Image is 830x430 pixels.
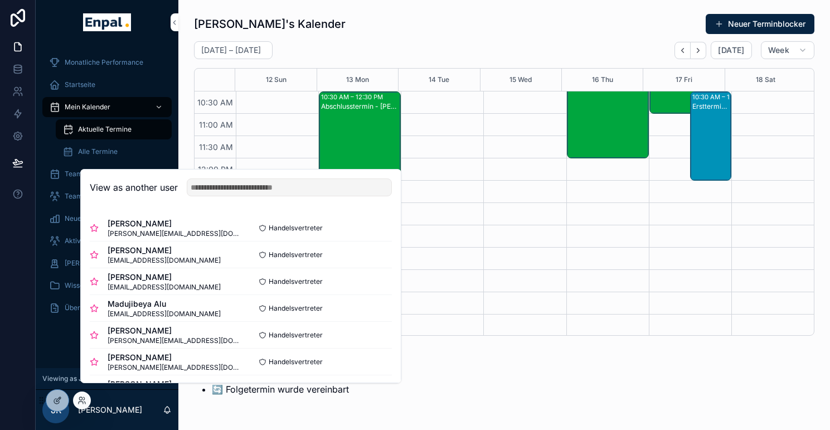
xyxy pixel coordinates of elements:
li: 🔄️ Folgetermin wurde vereinbart [212,383,349,396]
span: [EMAIL_ADDRESS][DOMAIN_NAME] [108,256,221,265]
div: 10:00 AM – 12:00 PMAbschlusstermin - [PERSON_NAME] [567,70,648,158]
button: Back [674,42,691,59]
button: Neuer Terminblocker [706,14,814,34]
button: Next [691,42,706,59]
h2: [DATE] – [DATE] [201,45,261,56]
div: scrollable content [36,45,178,332]
span: Handelsvertreter [269,357,323,366]
span: Monatliche Performance [65,58,143,67]
h2: View as another user [90,181,178,194]
button: 16 Thu [592,69,613,91]
span: Mein Kalender [65,103,110,112]
a: Aktuelle Termine [56,119,172,139]
span: Aktive Kunden [65,236,110,245]
button: 14 Tue [429,69,449,91]
div: 10:30 AM – 12:30 PM [321,93,386,102]
span: Handelsvertreter [269,277,323,286]
span: Handelsvertreter [269,250,323,259]
span: [PERSON_NAME] [65,259,119,268]
a: Team Übersicht [42,186,172,206]
span: Aktuelle Termine [78,125,132,134]
span: [PERSON_NAME] [108,325,241,336]
span: [EMAIL_ADDRESS][DOMAIN_NAME] [108,283,221,292]
span: Team Kalender [65,170,113,178]
span: Viewing as Jewgeni [42,374,105,383]
span: Handelsvertreter [269,304,323,313]
a: Alle Termine [56,142,172,162]
span: [DATE] [718,45,744,55]
a: Neue Kunden [42,209,172,229]
span: Handelsvertreter [269,331,323,340]
span: [PERSON_NAME][EMAIL_ADDRESS][DOMAIN_NAME] [108,229,241,238]
span: 12:00 PM [195,165,236,174]
span: Week [768,45,789,55]
span: [PERSON_NAME] [108,245,221,256]
a: Monatliche Performance [42,52,172,73]
span: Über mich [65,303,98,312]
button: 13 Mon [346,69,369,91]
a: Wissensdatenbank [42,276,172,296]
div: 10:30 AM – 12:30 PM [692,93,757,102]
span: Alle Termine [78,147,118,156]
span: Madujibeya Alu [108,298,221,310]
button: 17 Fri [676,69,692,91]
span: 10:30 AM [195,98,236,107]
button: [DATE] [711,41,751,59]
div: 10:30 AM – 12:30 PMAbschlusstermin - [PERSON_NAME] [319,92,400,180]
h1: [PERSON_NAME]'s Kalender [194,16,346,32]
p: [PERSON_NAME] [78,404,142,415]
a: Team Kalender [42,164,172,184]
span: [EMAIL_ADDRESS][DOMAIN_NAME] [108,310,221,318]
img: App logo [83,13,130,31]
button: 12 Sun [266,69,287,91]
div: 10:30 AM – 12:30 PMErsttermin - [PERSON_NAME] [691,92,731,180]
span: Team Übersicht [65,192,115,201]
span: [PERSON_NAME][EMAIL_ADDRESS][DOMAIN_NAME] [108,363,241,372]
span: Neue Kunden [65,214,107,223]
button: Week [761,41,814,59]
span: Handelsvertreter [269,224,323,233]
span: Wissensdatenbank [65,281,124,290]
span: 11:30 AM [196,142,236,152]
div: Abschlusstermin - [PERSON_NAME] [321,102,400,111]
span: [PERSON_NAME] [108,352,241,363]
span: 11:00 AM [196,120,236,129]
span: [PERSON_NAME] [108,218,241,229]
span: [PERSON_NAME] [108,272,221,283]
a: Startseite [42,75,172,95]
a: [PERSON_NAME] [42,253,172,273]
span: [PERSON_NAME][EMAIL_ADDRESS][DOMAIN_NAME] [108,336,241,345]
a: Aktive Kunden [42,231,172,251]
span: [PERSON_NAME] [108,379,221,390]
button: 18 Sat [756,69,775,91]
span: Startseite [65,80,95,89]
div: Ersttermin - [PERSON_NAME] [692,102,730,111]
button: 15 Wed [509,69,532,91]
a: Über mich [42,298,172,318]
a: Mein Kalender [42,97,172,117]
